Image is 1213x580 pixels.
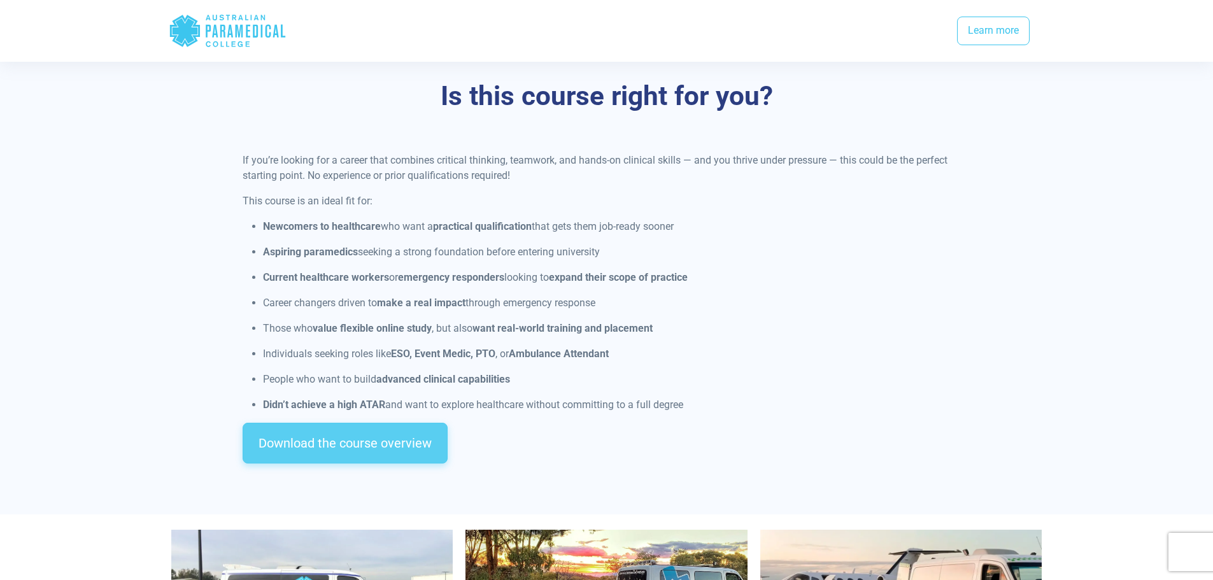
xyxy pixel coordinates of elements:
[263,219,970,234] p: who want a that gets them job-ready sooner
[263,399,385,411] strong: Didn’t achieve a high ATAR
[263,397,970,413] p: and want to explore healthcare without committing to a full degree
[263,270,970,285] p: or looking to
[243,194,970,209] p: This course is an ideal fit for:
[263,220,381,232] strong: Newcomers to healthcare
[263,321,970,336] p: Those who , but also
[957,17,1030,46] a: Learn more
[377,297,465,309] strong: make a real impact
[169,10,287,52] div: Australian Paramedical College
[313,322,432,334] strong: value flexible online study
[433,220,532,232] strong: practical qualification
[263,244,970,260] p: seeking a strong foundation before entering university
[263,295,970,311] p: Career changers driven to through emergency response
[509,348,609,360] strong: Ambulance Attendant
[243,423,448,463] a: Download the course overview
[398,271,504,283] strong: emergency responders
[376,373,510,385] strong: advanced clinical capabilities
[234,80,979,113] h3: Is this course right for you?
[263,346,970,362] p: Individuals seeking roles like , or
[549,271,688,283] strong: expand their scope of practice
[391,348,495,360] strong: ESO, Event Medic, PTO
[472,322,653,334] strong: want real-world training and placement
[263,372,970,387] p: People who want to build
[263,246,358,258] strong: Aspiring paramedics
[263,271,389,283] strong: Current healthcare workers
[243,153,970,183] p: If you’re looking for a career that combines critical thinking, teamwork, and hands-on clinical s...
